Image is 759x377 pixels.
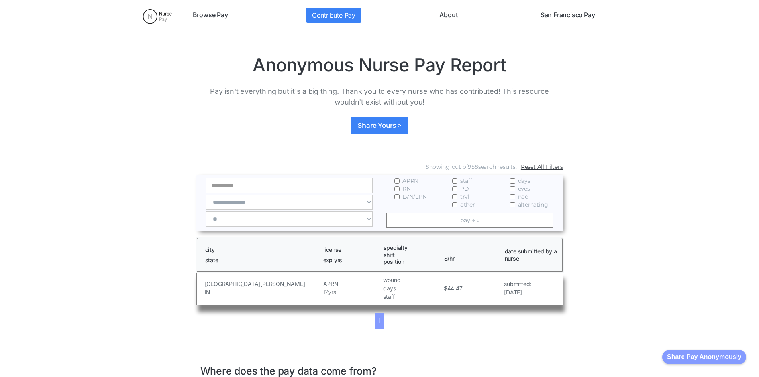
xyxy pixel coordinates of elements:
[460,193,469,201] span: trvl
[402,185,411,193] span: RN
[450,163,452,170] span: 1
[504,288,531,296] h5: [DATE]
[518,185,530,193] span: eves
[394,178,400,184] input: APRN
[444,284,447,292] h5: $
[196,86,563,107] p: Pay isn't everything but it's a big thing. Thank you to every nurse who has contributed! This res...
[384,251,437,259] h1: shift
[196,161,563,231] form: Email Form
[402,177,418,185] span: APRN
[452,186,457,191] input: PD
[383,292,441,301] h5: staff
[383,284,441,292] h5: days
[518,193,528,201] span: noc
[323,288,328,296] h5: 12
[447,284,463,292] h5: 44.47
[351,117,408,134] a: Share Yours >
[190,8,231,23] a: Browse Pay
[306,8,361,23] a: Contribute Pay
[537,8,598,23] a: San Francisco Pay
[426,163,517,171] div: Showing out of search results.
[518,177,530,185] span: days
[505,248,558,262] h1: date submitted by a nurse
[510,202,515,207] input: alternating
[504,280,531,288] h5: submitted:
[402,193,427,201] span: LVN/LPN
[383,276,441,284] h5: wound
[460,177,472,185] span: staff
[452,178,457,184] input: staff
[196,313,563,329] div: List
[518,201,548,209] span: alternating
[375,313,385,329] a: 1
[384,244,437,251] h1: specialty
[662,350,746,364] button: Share Pay Anonymously
[328,288,336,296] h5: yrs
[386,213,553,228] a: pay ↑ ↓
[521,163,563,171] a: Reset All Filters
[205,257,316,264] h1: state
[436,8,461,23] a: About
[196,54,563,76] h1: Anonymous Nurse Pay Report
[460,201,475,209] span: other
[384,258,437,265] h1: position
[510,186,515,191] input: eves
[510,178,515,184] input: days
[444,248,498,262] h1: $/hr
[468,163,478,170] span: 958
[205,246,316,253] h1: city
[460,185,469,193] span: PD
[394,194,400,199] input: LVN/LPN
[510,194,515,199] input: noc
[394,186,400,191] input: RN
[452,202,457,207] input: other
[323,257,377,264] h1: exp yrs
[205,280,322,288] h5: [GEOGRAPHIC_DATA][PERSON_NAME]
[323,246,377,253] h1: license
[323,280,381,288] h5: APRN
[452,194,457,199] input: trvl
[205,288,322,296] h5: IN
[504,280,531,296] a: submitted:[DATE]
